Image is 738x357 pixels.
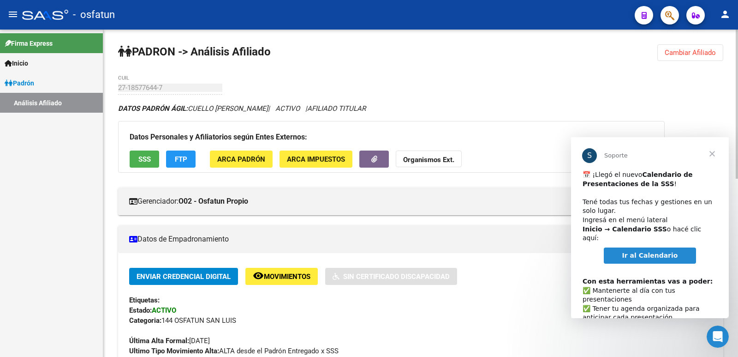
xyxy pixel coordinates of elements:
[403,156,454,164] strong: Organismos Ext.
[657,44,723,61] button: Cambiar Afiliado
[152,306,176,315] strong: ACTIVO
[138,155,151,163] span: SSS
[210,151,273,168] button: ARCA Padrón
[118,45,271,58] strong: PADRON -> Análisis Afiliado
[720,9,731,20] mat-icon: person
[175,155,187,163] span: FTP
[307,104,366,113] span: AFILIADO TITULAR
[253,270,264,281] mat-icon: remove_red_eye
[343,272,450,281] span: Sin Certificado Discapacidad
[5,78,34,88] span: Padrón
[217,155,265,163] span: ARCA Padrón
[571,137,729,318] iframe: Intercom live chat mensaje
[280,151,352,168] button: ARCA Impuestos
[118,188,723,215] mat-expansion-panel-header: Gerenciador:O02 - Osfatun Propio
[245,268,318,285] button: Movimientos
[130,151,159,168] button: SSS
[129,196,701,206] mat-panel-title: Gerenciador:
[264,272,310,281] span: Movimientos
[166,151,196,168] button: FTP
[287,155,345,163] span: ARCA Impuestos
[129,268,238,285] button: Enviar Credencial Digital
[129,234,701,244] mat-panel-title: Datos de Empadronamiento
[129,347,219,355] strong: Ultimo Tipo Movimiento Alta:
[118,104,188,113] strong: DATOS PADRÓN ÁGIL:
[325,268,457,285] button: Sin Certificado Discapacidad
[118,104,366,113] i: | ACTIVO |
[396,151,462,168] button: Organismos Ext.
[5,58,28,68] span: Inicio
[12,131,146,248] div: ​✅ Mantenerte al día con tus presentaciones ✅ Tener tu agenda organizada para anticipar cada pres...
[129,315,712,326] div: 144 OSFATUN SAN LUIS
[129,316,161,325] strong: Categoria:
[137,272,231,281] span: Enviar Credencial Digital
[118,225,723,253] mat-expansion-panel-header: Datos de Empadronamiento
[7,9,18,20] mat-icon: menu
[130,131,653,144] h3: Datos Personales y Afiliatorios según Entes Externos:
[73,5,115,25] span: - osfatun
[118,104,268,113] span: CUELLO [PERSON_NAME]
[129,337,189,345] strong: Última Alta Formal:
[129,347,339,355] span: ALTA desde el Padrón Entregado x SSS
[665,48,716,57] span: Cambiar Afiliado
[129,306,152,315] strong: Estado:
[5,38,53,48] span: Firma Express
[129,337,210,345] span: [DATE]
[129,296,160,304] strong: Etiquetas:
[179,196,248,206] strong: O02 - Osfatun Propio
[12,140,142,148] b: Con esta herramientas vas a poder:
[707,326,729,348] iframe: Intercom live chat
